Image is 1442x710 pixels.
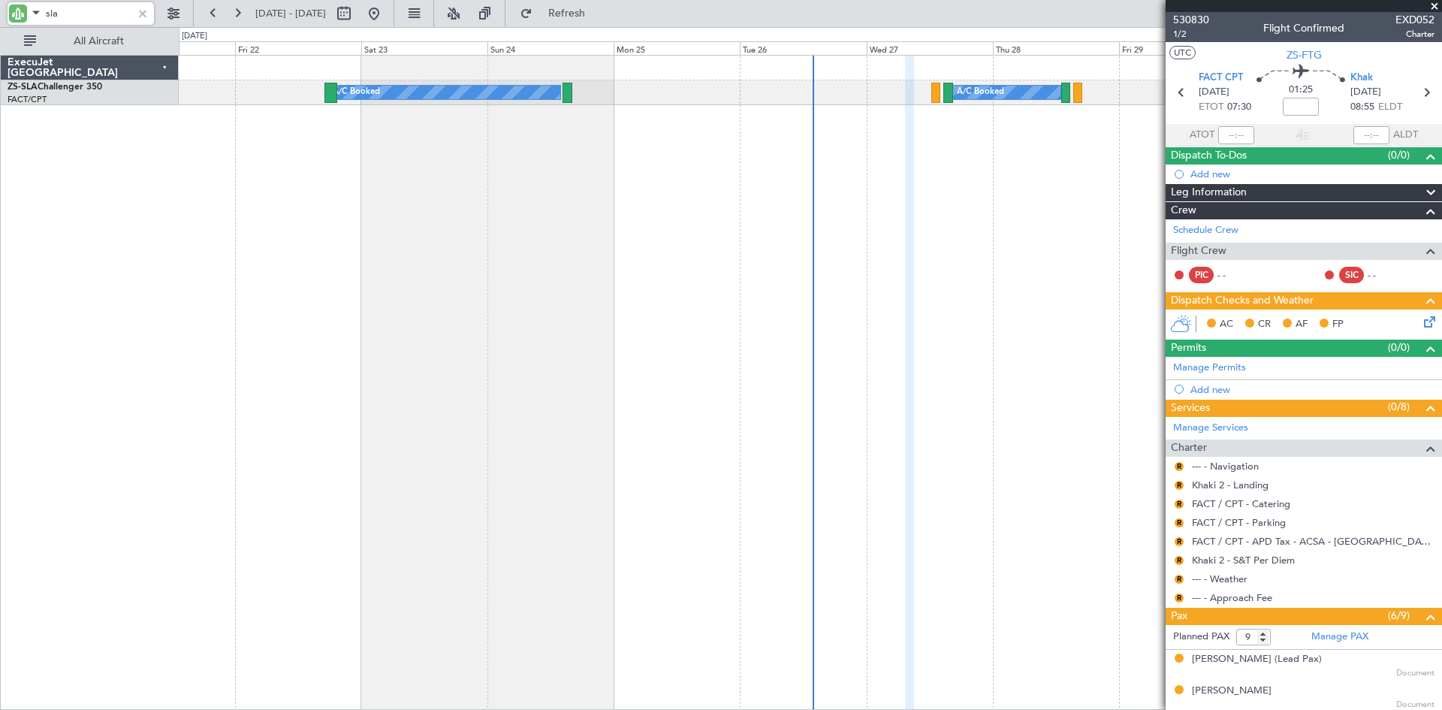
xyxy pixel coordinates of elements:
div: - - [1217,268,1251,282]
span: FACT CPT [1199,71,1243,86]
button: R [1175,594,1184,603]
span: Refresh [535,8,599,19]
span: [DATE] [1199,85,1229,100]
input: --:-- [1218,126,1254,144]
a: Khaki 2 - Landing [1192,479,1269,491]
div: Wed 27 [867,41,993,55]
span: EXD052 [1395,12,1434,28]
span: ZS-FTG [1287,47,1322,63]
span: Document [1396,667,1434,680]
span: Leg Information [1171,184,1247,201]
label: Planned PAX [1173,630,1229,645]
div: Fri 22 [235,41,361,55]
div: A/C Booked [333,81,380,104]
span: Crew [1171,202,1196,219]
span: Flight Crew [1171,243,1226,260]
button: R [1175,556,1184,565]
a: ZS-SLAChallenger 350 [8,83,102,92]
button: UTC [1169,46,1196,59]
a: Khaki 2 - S&T Per Diem [1192,554,1295,566]
span: Permits [1171,340,1206,357]
span: Pax [1171,608,1187,625]
div: Thu 28 [993,41,1119,55]
div: [PERSON_NAME] (Lead Pax) [1192,652,1322,667]
a: --- - Navigation [1192,460,1259,473]
input: A/C (Reg. or Type) [46,2,132,25]
a: Manage Services [1173,421,1248,436]
span: ELDT [1378,100,1402,115]
button: R [1175,537,1184,546]
span: AC [1220,317,1233,332]
span: (0/0) [1388,147,1410,163]
button: R [1175,575,1184,584]
a: --- - Weather [1192,573,1247,585]
span: 01:25 [1289,83,1313,98]
div: PIC [1189,267,1214,283]
span: 08:55 [1350,100,1374,115]
span: [DATE] [1350,85,1381,100]
div: [PERSON_NAME] [1192,684,1272,699]
button: R [1175,462,1184,471]
span: All Aircraft [39,36,158,47]
a: Schedule Crew [1173,223,1238,238]
span: AF [1296,317,1308,332]
span: Dispatch Checks and Weather [1171,292,1314,310]
a: FACT / CPT - Catering [1192,497,1290,510]
span: ALDT [1393,128,1418,143]
div: SIC [1339,267,1364,283]
span: (0/8) [1388,399,1410,415]
button: Refresh [513,2,603,26]
div: Add new [1190,383,1434,396]
span: 1/2 [1173,28,1209,41]
span: Charter [1171,440,1207,457]
span: FP [1332,317,1344,332]
a: Manage Permits [1173,361,1246,376]
div: Add new [1190,168,1434,180]
span: ATOT [1190,128,1214,143]
span: Khak [1350,71,1373,86]
span: Charter [1395,28,1434,41]
button: R [1175,518,1184,527]
a: --- - Approach Fee [1192,591,1272,604]
span: (6/9) [1388,608,1410,624]
a: Manage PAX [1311,630,1368,645]
div: Sun 24 [487,41,614,55]
span: ETOT [1199,100,1223,115]
a: FACT/CPT [8,94,47,105]
span: Dispatch To-Dos [1171,147,1247,165]
div: Fri 29 [1119,41,1245,55]
div: Flight Confirmed [1263,20,1344,36]
span: Services [1171,400,1210,417]
span: 07:30 [1227,100,1251,115]
div: Sat 23 [361,41,487,55]
div: A/C Booked [957,81,1004,104]
span: ZS-SLA [8,83,38,92]
a: FACT / CPT - Parking [1192,516,1286,529]
div: Tue 26 [740,41,866,55]
span: [DATE] - [DATE] [255,7,326,20]
span: 530830 [1173,12,1209,28]
span: CR [1258,317,1271,332]
span: (0/0) [1388,340,1410,355]
div: - - [1368,268,1401,282]
div: Mon 25 [614,41,740,55]
a: FACT / CPT - APD Tax - ACSA - [GEOGRAPHIC_DATA] International FACT / CPT [1192,535,1434,548]
button: All Aircraft [17,29,163,53]
div: [DATE] [182,30,207,43]
button: R [1175,500,1184,509]
button: R [1175,481,1184,490]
